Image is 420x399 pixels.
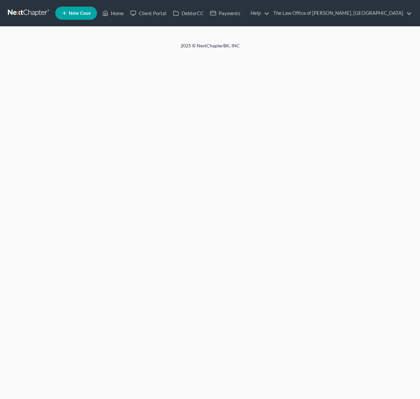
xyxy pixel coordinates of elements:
a: The Law Office of [PERSON_NAME], [GEOGRAPHIC_DATA] [270,7,412,19]
a: DebtorCC [170,7,207,19]
a: Home [99,7,127,19]
a: Payments [207,7,244,19]
div: 2025 © NextChapterBK, INC [23,42,398,54]
a: Client Portal [127,7,170,19]
new-legal-case-button: New Case [55,7,97,20]
a: Help [247,7,269,19]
